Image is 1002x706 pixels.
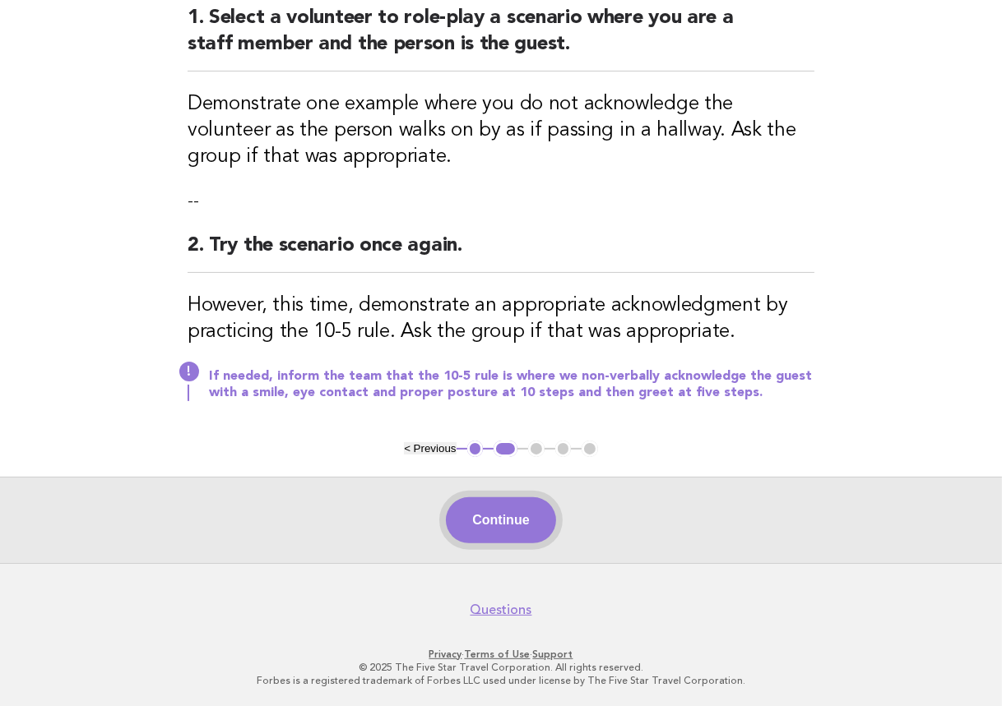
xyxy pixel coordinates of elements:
[533,648,573,660] a: Support
[494,441,517,457] button: 2
[188,91,814,170] h3: Demonstrate one example where you do not acknowledge the volunteer as the person walks on by as i...
[23,648,979,661] p: · ·
[446,497,555,543] button: Continue
[471,602,532,618] a: Questions
[23,674,979,687] p: Forbes is a registered trademark of Forbes LLC used under license by The Five Star Travel Corpora...
[404,442,456,455] button: < Previous
[188,293,814,345] h3: However, this time, demonstrate an appropriate acknowledgment by practicing the 10-5 rule. Ask th...
[467,441,484,457] button: 1
[188,5,814,72] h2: 1. Select a volunteer to role-play a scenario where you are a staff member and the person is the ...
[188,190,814,213] p: --
[209,368,814,401] p: If needed, inform the team that the 10-5 rule is where we non-verbally acknowledge the guest with...
[465,648,531,660] a: Terms of Use
[188,233,814,273] h2: 2. Try the scenario once again.
[23,661,979,674] p: © 2025 The Five Star Travel Corporation. All rights reserved.
[429,648,462,660] a: Privacy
